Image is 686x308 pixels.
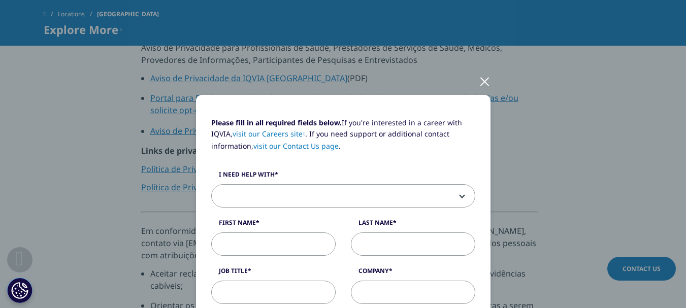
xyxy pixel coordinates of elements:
[211,266,336,281] label: Job Title
[351,266,475,281] label: Company
[211,218,336,232] label: First Name
[211,117,475,159] p: If you're interested in a career with IQVIA, . If you need support or additional contact informat...
[253,141,339,151] a: visit our Contact Us page
[211,118,342,127] strong: Please fill in all required fields below.
[233,129,306,139] a: visit our Careers site
[211,170,475,184] label: I need help with
[351,218,475,232] label: Last Name
[7,278,32,303] button: Definições de cookies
